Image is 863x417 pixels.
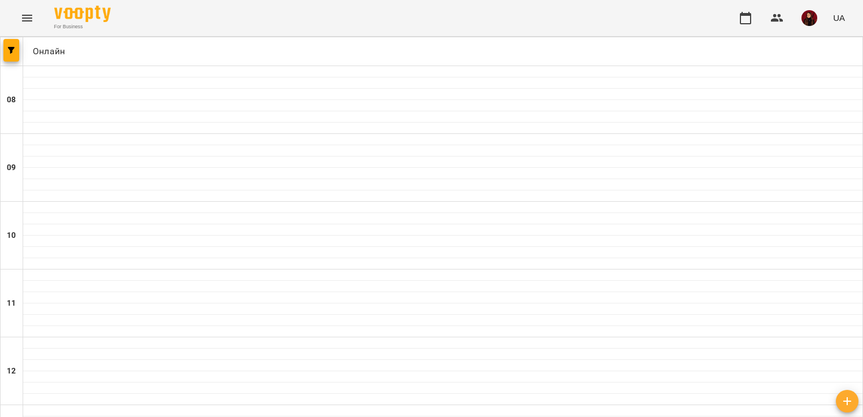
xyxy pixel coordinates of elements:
[836,390,858,412] button: Створити урок
[7,297,16,310] h6: 11
[801,10,817,26] img: 958b9029b15ca212fd0684cba48e8a29.jpg
[54,23,111,31] span: For Business
[833,12,845,24] span: UA
[7,162,16,174] h6: 09
[7,94,16,106] h6: 08
[7,229,16,242] h6: 10
[28,45,65,58] p: Онлайн
[7,365,16,377] h6: 12
[54,6,111,22] img: Voopty Logo
[829,7,849,28] button: UA
[14,5,41,32] button: Menu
